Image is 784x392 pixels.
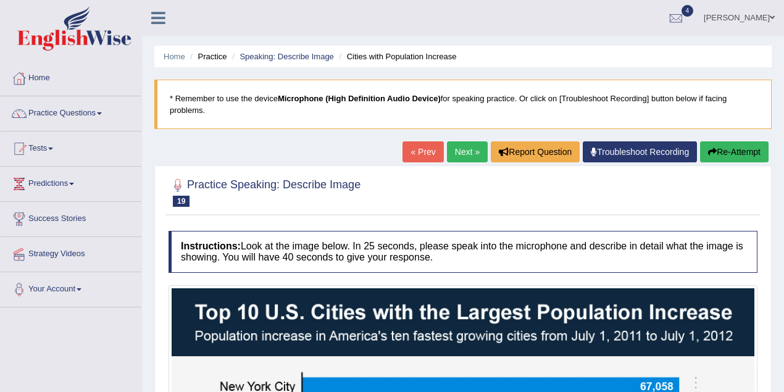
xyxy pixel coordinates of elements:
[173,196,190,207] span: 19
[154,80,772,129] blockquote: * Remember to use the device for speaking practice. Or click on [Troubleshoot Recording] button b...
[187,51,227,62] li: Practice
[682,5,694,17] span: 4
[169,176,361,207] h2: Practice Speaking: Describe Image
[336,51,456,62] li: Cities with Population Increase
[1,272,141,303] a: Your Account
[278,94,441,103] b: Microphone (High Definition Audio Device)
[1,202,141,233] a: Success Stories
[447,141,488,162] a: Next »
[402,141,443,162] a: « Prev
[1,61,141,92] a: Home
[491,141,580,162] button: Report Question
[1,131,141,162] a: Tests
[164,52,185,61] a: Home
[181,241,241,251] b: Instructions:
[583,141,697,162] a: Troubleshoot Recording
[169,231,757,272] h4: Look at the image below. In 25 seconds, please speak into the microphone and describe in detail w...
[240,52,333,61] a: Speaking: Describe Image
[1,237,141,268] a: Strategy Videos
[1,96,141,127] a: Practice Questions
[1,167,141,198] a: Predictions
[700,141,769,162] button: Re-Attempt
